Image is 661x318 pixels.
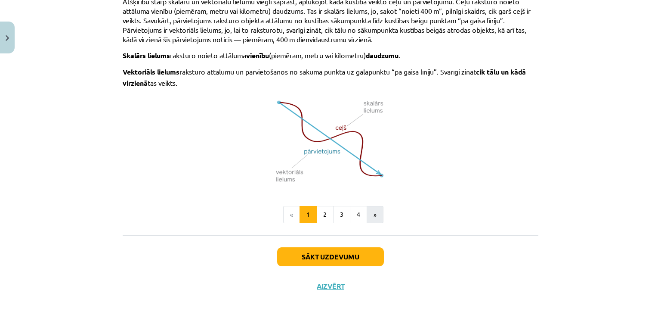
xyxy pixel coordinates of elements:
button: Sākt uzdevumu [277,247,384,266]
span: daudzumu [366,51,398,60]
nav: Page navigation example [123,206,538,223]
span: (piemēram, metru vai kilometru) [269,51,366,59]
span: Vektoriāls lielums [123,67,179,76]
span: vienību [246,51,269,60]
span: . [398,51,400,59]
button: » [367,206,383,223]
button: 1 [300,206,317,223]
img: icon-close-lesson-0947bae3869378f0d4975bcd49f059093ad1ed9edebbc8119c70593378902aed.svg [6,35,9,41]
button: 4 [350,206,367,223]
button: 2 [316,206,334,223]
span: raksturo attālumu un pārvietošanos no sākuma punkta uz galapunktu “pa gaisa līniju”. Svarīgi zināt [179,67,476,76]
span: m”, pilnīgi skaidrs, cik garš ceļš ir veikts. Savukārt, pārvietojums raksturo objekta attālumu no... [123,6,531,44]
span: m dienvidaustrumu virzienā. [289,35,373,44]
span: tas veikts. [148,78,177,87]
span: Skalārs lielums [123,51,170,60]
button: 3 [333,206,350,223]
button: Aizvērt [314,282,347,290]
span: raksturo noieto attāluma [170,51,246,59]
